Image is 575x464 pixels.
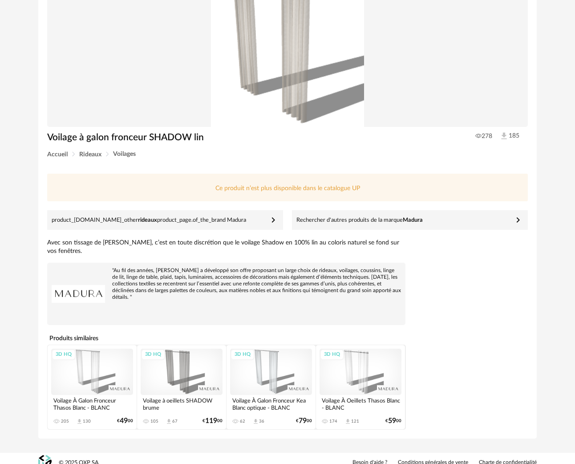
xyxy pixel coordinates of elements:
[292,210,528,230] a: Rechercher d'autres produits de la marqueMadura Chevron Right icon
[240,419,245,424] div: 62
[79,151,101,158] span: Rideaux
[329,419,337,424] div: 174
[52,267,105,321] img: brand logo
[47,151,528,158] div: Breadcrumb
[513,215,523,225] span: Chevron Right icon
[51,395,133,413] div: Voilage À Galon Fronceur Thasos Blanc - BLANC
[230,395,312,413] div: Voilage À Galon Fronceur Kea Blanc optique - BLANC
[227,345,316,429] a: 3D HQ Voilage À Galon Fronceur Kea Blanc optique - BLANC 62 Download icon 36 €7900
[52,216,246,224] div: product_[DOMAIN_NAME]_other product_page.of_the_brand Madura
[138,217,157,223] span: rideaux
[351,419,359,424] div: 121
[48,345,137,429] a: 3D HQ Voilage À Galon Fronceur Thasos Blanc - BLANC 205 Download icon 130 €4900
[259,419,264,424] div: 36
[52,267,401,301] div: "Au fil des années, [PERSON_NAME] a développé son offre proposant un large choix de rideaux, voil...
[137,345,226,429] a: 3D HQ Voilage à oeillets SHADOW brume 105 Download icon 67 €11900
[52,349,76,360] div: 3D HQ
[320,395,401,413] div: Voilage À Oeillets Thasos Blanc - BLANC
[113,151,136,157] span: Voilages
[475,132,492,140] span: 278
[296,216,423,224] div: Rechercher d'autres produits de la marque
[47,151,68,158] span: Accueil
[47,239,405,256] p: Avec son tissage de [PERSON_NAME], c’est en toute discrétion que le voilage Shadow en 100% lin au...
[320,349,344,360] div: 3D HQ
[316,345,405,429] a: 3D HQ Voilage À Oeillets Thasos Blanc - BLANC 174 Download icon 121 €5900
[150,419,158,424] div: 105
[268,215,279,225] span: Chevron Right icon
[231,349,255,360] div: 3D HQ
[296,418,312,424] div: € 00
[141,349,165,360] div: 3D HQ
[299,418,307,424] span: 79
[499,131,509,141] img: Téléchargements
[76,418,83,425] span: Download icon
[388,418,396,424] span: 59
[403,217,423,223] span: Madura
[385,418,401,424] div: € 00
[47,332,405,345] h4: Produits similaires
[166,418,172,425] span: Download icon
[141,395,223,413] div: Voilage à oeillets SHADOW brume
[117,418,133,424] div: € 00
[61,419,69,424] div: 205
[47,210,283,230] a: product_[DOMAIN_NAME]_otherrideauxproduct_page.of_the_brand Madura Chevron Right icon
[215,185,360,192] p: Ce produit n’est plus disponible dans le catalogue UP
[202,418,223,424] div: € 00
[172,419,178,424] div: 67
[205,418,217,424] span: 119
[252,418,259,425] span: Download icon
[47,131,242,143] h1: Voilage à galon fronceur SHADOW lin
[344,418,351,425] span: Download icon
[120,418,128,424] span: 49
[83,419,91,424] div: 130
[499,131,519,141] span: 185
